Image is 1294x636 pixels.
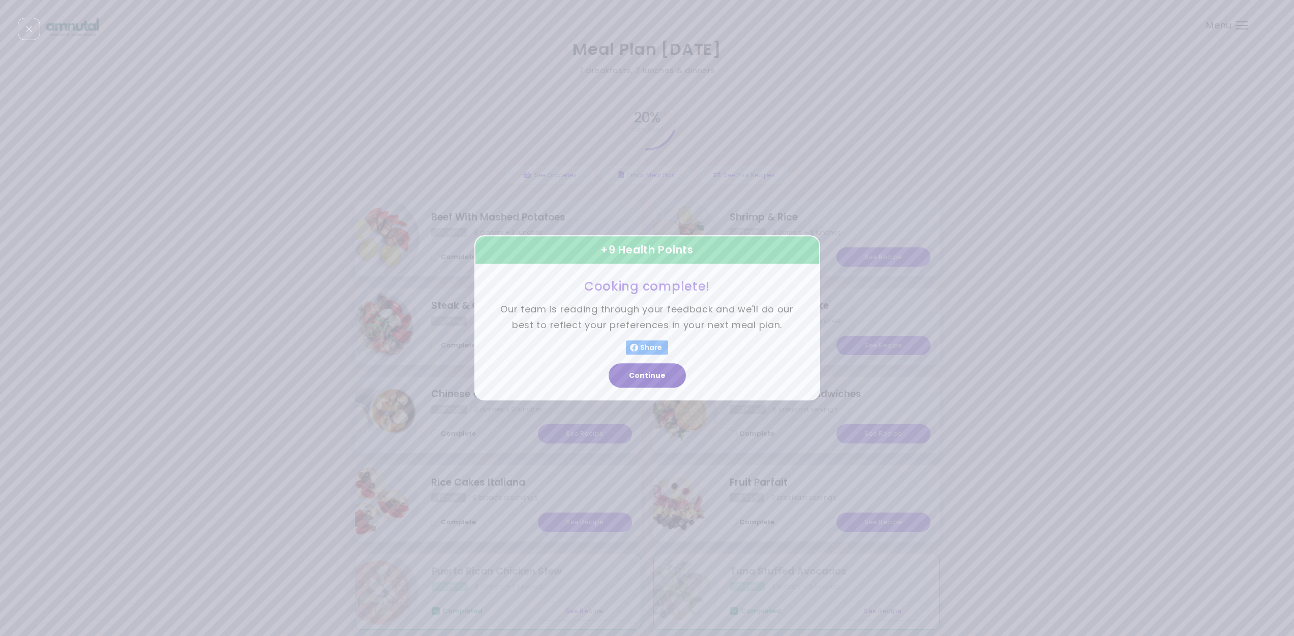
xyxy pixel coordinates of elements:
button: Share [626,341,668,355]
p: Our team is reading through your feedback and we'll do our best to reflect your preferences in yo... [500,302,795,333]
span: Share [638,344,664,352]
button: Continue [609,364,686,388]
div: + 9 Health Points [474,235,820,265]
div: Close [18,18,40,40]
h3: Cooking complete! [500,278,795,294]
